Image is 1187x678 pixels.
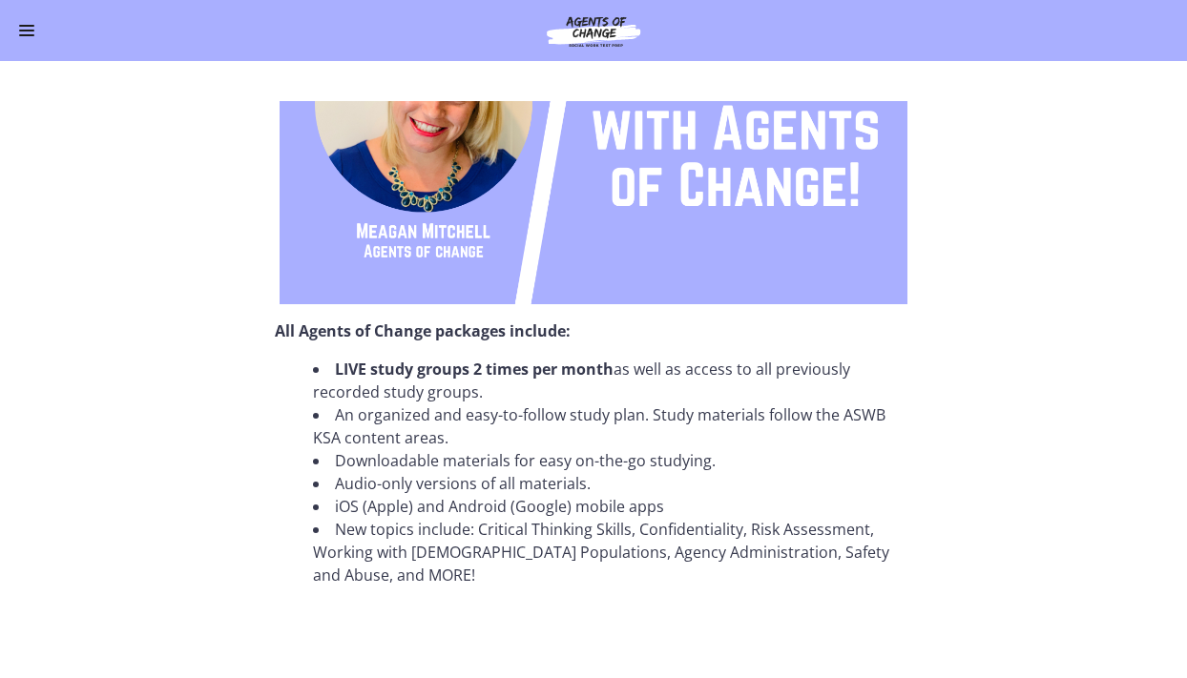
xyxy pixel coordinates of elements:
li: An organized and easy-to-follow study plan. Study materials follow the ASWB KSA content areas. [313,403,912,449]
button: Enable menu [15,19,38,42]
li: New topics include: Critical Thinking Skills, Confidentiality, Risk Assessment, Working with [DEM... [313,518,912,586]
li: Downloadable materials for easy on-the-go studying. [313,449,912,472]
img: Agents of Change [479,8,708,53]
strong: h [603,359,614,380]
li: iOS (Apple) and Android (Google) mobile apps [313,495,912,518]
li: Audio-only versions of all materials. [313,472,912,495]
li: as well as access to all previously recorded study groups. [313,358,912,403]
strong: All Agents of Change packages include: [275,320,571,341]
strong: LIVE study groups 2 times per mont [335,359,603,380]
